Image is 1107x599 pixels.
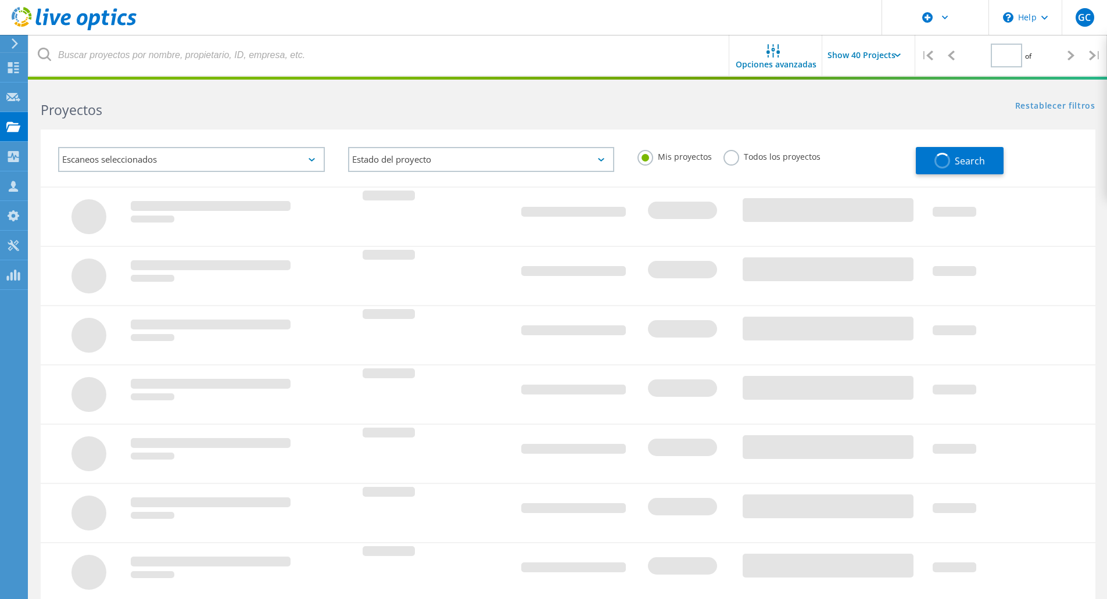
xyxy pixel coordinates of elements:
[1003,12,1013,23] svg: \n
[955,155,985,167] span: Search
[916,147,1004,174] button: Search
[58,147,325,172] div: Escaneos seleccionados
[41,101,102,119] b: Proyectos
[1025,51,1031,61] span: of
[12,24,137,33] a: Live Optics Dashboard
[348,147,615,172] div: Estado del proyecto
[723,150,821,161] label: Todos los proyectos
[1083,35,1107,76] div: |
[637,150,712,161] label: Mis proyectos
[1015,102,1095,112] a: Restablecer filtros
[1078,13,1091,22] span: GC
[736,60,816,69] span: Opciones avanzadas
[915,35,939,76] div: |
[29,35,730,76] input: Buscar proyectos por nombre, propietario, ID, empresa, etc.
